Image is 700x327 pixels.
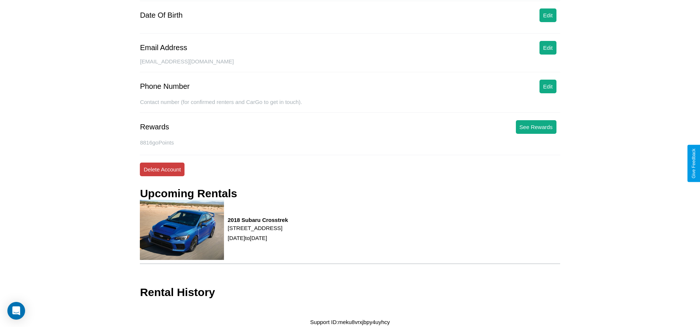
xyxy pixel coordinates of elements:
button: Edit [539,41,556,55]
p: 8816 goPoints [140,138,560,147]
div: [EMAIL_ADDRESS][DOMAIN_NAME] [140,58,560,72]
h3: Upcoming Rentals [140,187,237,200]
p: Support ID: meku8vrxjbpy4uyhcy [310,317,390,327]
div: Date Of Birth [140,11,183,20]
div: Contact number (for confirmed renters and CarGo to get in touch). [140,99,560,113]
h3: 2018 Subaru Crosstrek [228,217,288,223]
button: Edit [539,80,556,93]
div: Email Address [140,44,187,52]
p: [STREET_ADDRESS] [228,223,288,233]
div: Open Intercom Messenger [7,302,25,320]
p: [DATE] to [DATE] [228,233,288,243]
button: See Rewards [516,120,556,134]
div: Give Feedback [691,149,696,178]
div: Phone Number [140,82,190,91]
h3: Rental History [140,286,215,299]
button: Edit [539,8,556,22]
button: Delete Account [140,163,185,176]
div: Rewards [140,123,169,131]
img: rental [140,200,224,260]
